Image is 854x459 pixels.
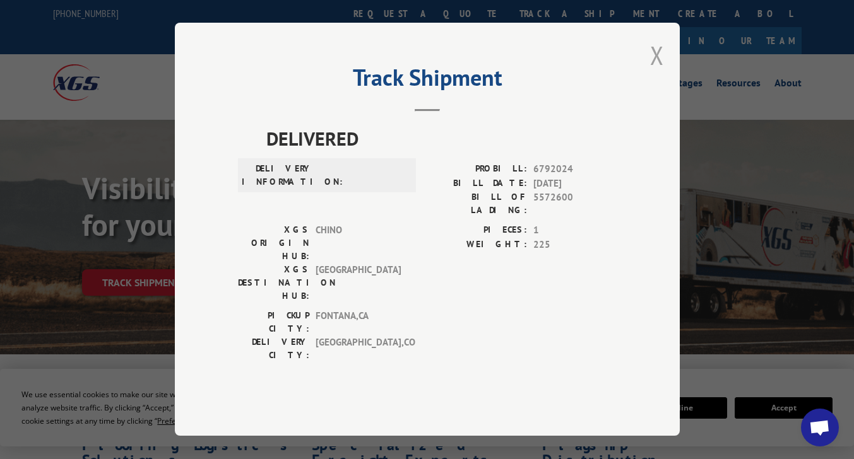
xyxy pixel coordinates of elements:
[316,263,401,303] span: [GEOGRAPHIC_DATA]
[238,69,617,93] h2: Track Shipment
[801,409,839,446] div: Open chat
[533,190,617,217] span: 5572600
[266,124,617,153] span: DELIVERED
[427,162,527,177] label: PROBILL:
[427,238,527,252] label: WEIGHT:
[650,38,664,72] button: Close modal
[238,309,309,335] label: PICKUP CITY:
[427,223,527,238] label: PIECES:
[427,190,527,217] label: BILL OF LADING:
[242,162,313,189] label: DELIVERY INFORMATION:
[316,335,401,362] span: [GEOGRAPHIC_DATA] , CO
[427,177,527,191] label: BILL DATE:
[533,177,617,191] span: [DATE]
[316,309,401,335] span: FONTANA , CA
[238,335,309,362] label: DELIVERY CITY:
[533,223,617,238] span: 1
[238,223,309,263] label: XGS ORIGIN HUB:
[533,162,617,177] span: 6792024
[533,238,617,252] span: 225
[316,223,401,263] span: CHINO
[238,263,309,303] label: XGS DESTINATION HUB:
